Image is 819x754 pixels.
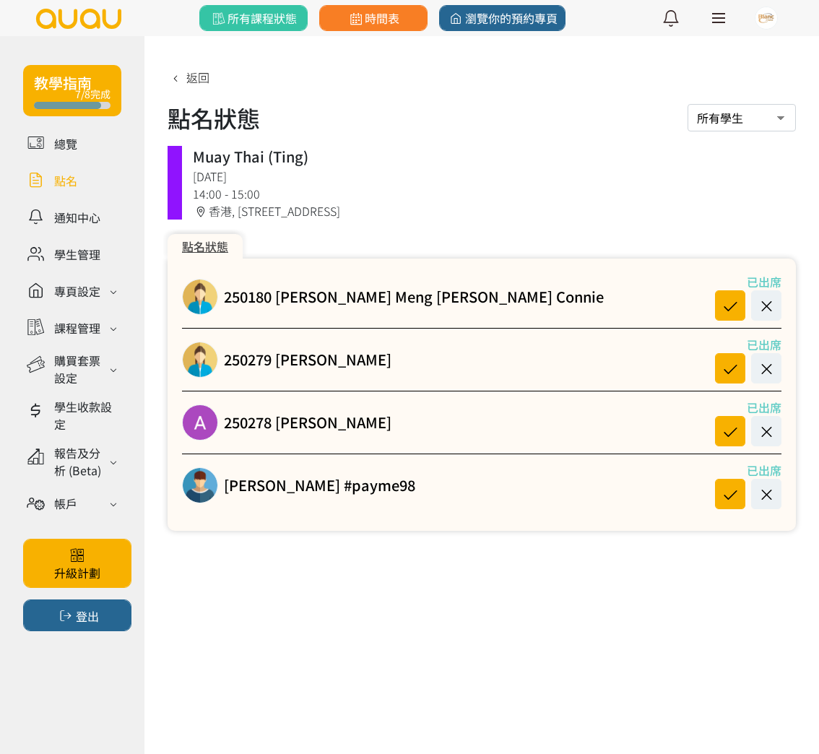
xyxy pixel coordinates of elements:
a: 返回 [168,69,209,86]
div: 帳戶 [54,495,77,512]
div: Muay Thai (Ting) [193,146,785,168]
img: logo.svg [35,9,123,29]
div: 購買套票設定 [54,352,105,386]
a: 瀏覽你的預約專頁 [439,5,565,31]
a: [PERSON_NAME] #payme98 [224,474,415,496]
a: 時間表 [319,5,428,31]
span: 瀏覽你的預約專頁 [447,9,558,27]
div: 已出席 [702,336,781,353]
a: 升級計劃 [23,539,131,588]
div: 已出席 [702,399,781,416]
span: 時間表 [347,9,399,27]
div: 課程管理 [54,319,100,337]
a: 250180 [PERSON_NAME] Meng [PERSON_NAME] Connie [224,286,604,308]
button: 登出 [23,599,131,631]
div: 專頁設定 [54,282,100,300]
span: 返回 [186,69,209,86]
div: 點名狀態 [168,234,243,259]
a: 250279 [PERSON_NAME] [224,349,391,370]
span: 所有課程狀態 [209,9,297,27]
div: [DATE] [193,168,785,185]
h1: 點名狀態 [168,100,260,135]
div: 報告及分析 (Beta) [54,444,105,479]
div: 14:00 - 15:00 [193,185,785,202]
div: 香港, [STREET_ADDRESS] [193,202,785,220]
div: 已出席 [702,273,781,290]
div: 已出席 [702,461,781,479]
a: 250278 [PERSON_NAME] [224,412,391,433]
a: 所有課程狀態 [199,5,308,31]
